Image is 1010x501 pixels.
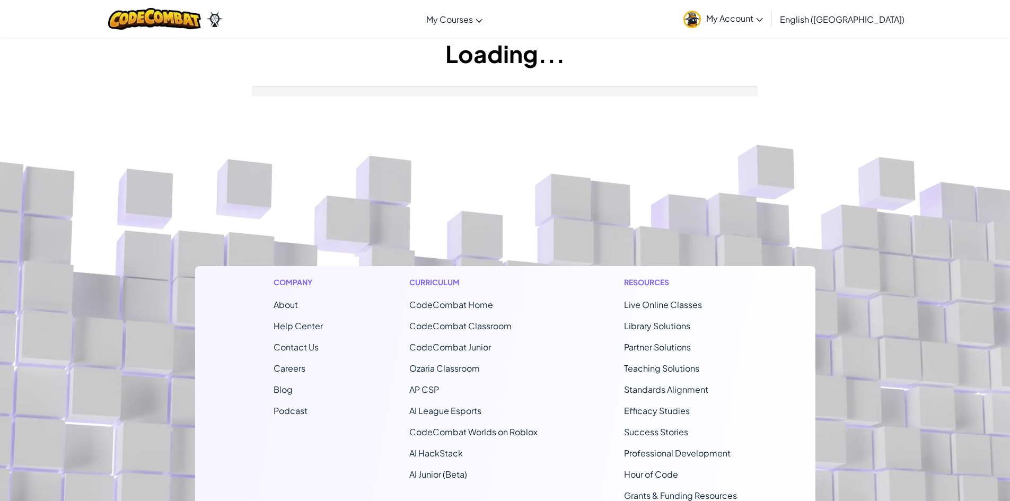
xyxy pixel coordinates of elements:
[206,11,223,27] img: Ozaria
[624,384,708,395] a: Standards Alignment
[274,320,323,331] a: Help Center
[409,363,480,374] a: Ozaria Classroom
[624,405,690,416] a: Efficacy Studies
[108,8,201,30] img: CodeCombat logo
[409,320,512,331] a: CodeCombat Classroom
[624,299,702,310] a: Live Online Classes
[409,277,538,288] h1: Curriculum
[624,320,690,331] a: Library Solutions
[274,341,319,353] span: Contact Us
[409,447,463,459] a: AI HackStack
[624,426,688,437] a: Success Stories
[274,384,293,395] a: Blog
[274,405,308,416] a: Podcast
[780,14,904,25] span: English ([GEOGRAPHIC_DATA])
[426,14,473,25] span: My Courses
[409,405,481,416] a: AI League Esports
[683,11,701,28] img: avatar
[678,2,768,36] a: My Account
[409,341,491,353] a: CodeCombat Junior
[274,363,305,374] a: Careers
[624,341,691,353] a: Partner Solutions
[624,490,737,501] a: Grants & Funding Resources
[274,277,323,288] h1: Company
[274,299,298,310] a: About
[409,469,467,480] a: AI Junior (Beta)
[624,277,737,288] h1: Resources
[775,5,910,33] a: English ([GEOGRAPHIC_DATA])
[409,299,493,310] span: CodeCombat Home
[421,5,488,33] a: My Courses
[624,363,699,374] a: Teaching Solutions
[624,447,731,459] a: Professional Development
[624,469,678,480] a: Hour of Code
[409,384,439,395] a: AP CSP
[409,426,538,437] a: CodeCombat Worlds on Roblox
[706,13,763,24] span: My Account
